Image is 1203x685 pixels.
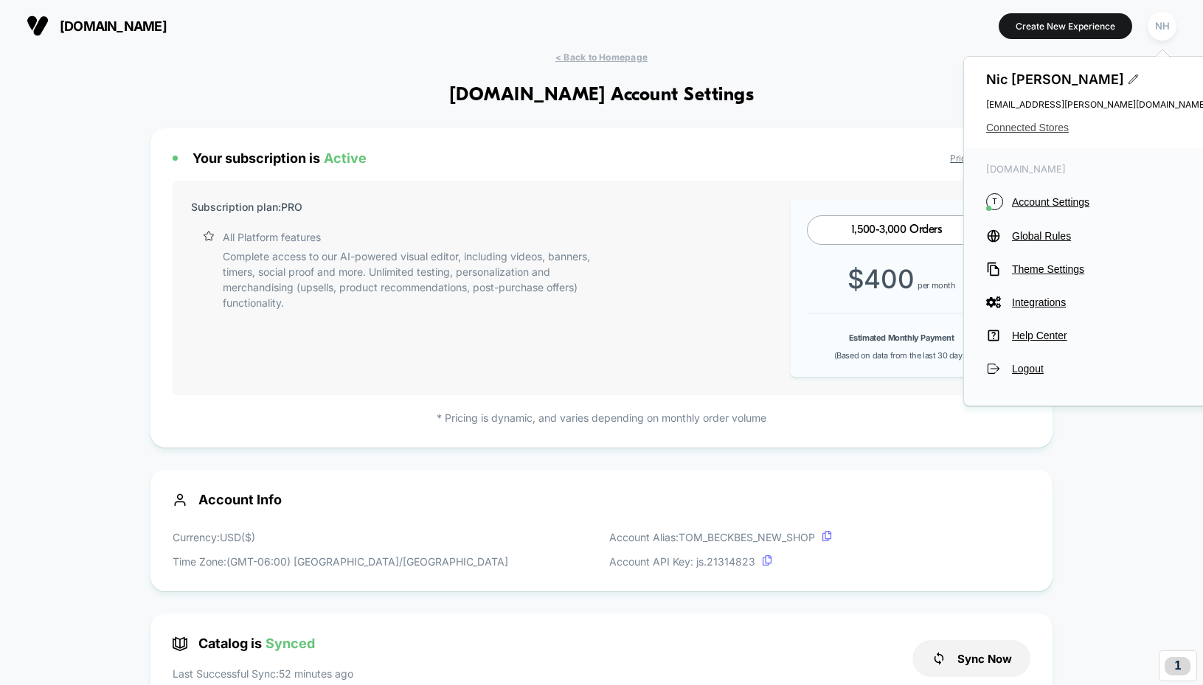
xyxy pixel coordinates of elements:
[173,554,508,569] p: Time Zone: (GMT-06:00) [GEOGRAPHIC_DATA]/[GEOGRAPHIC_DATA]
[173,636,315,651] span: Catalog is
[449,85,754,106] h1: [DOMAIN_NAME] Account Settings
[849,333,954,343] b: Estimated Monthly Payment
[918,280,955,291] span: per month
[266,636,315,651] span: Synced
[173,410,1030,425] p: * Pricing is dynamic, and varies depending on monthly order volume
[223,229,321,245] p: All Platform features
[609,554,832,569] p: Account API Key: js. 21314823
[60,18,167,34] span: [DOMAIN_NAME]
[324,150,367,166] span: Active
[173,492,1030,507] span: Account Info
[27,15,49,37] img: Visually logo
[223,248,594,310] p: Complete access to our AI-powered visual editor, including videos, banners, timers, social proof ...
[191,199,302,215] p: Subscription plan: PRO
[824,223,968,237] div: 1,500-3,000 Orders
[912,640,1030,677] button: Sync Now
[999,13,1132,39] button: Create New Experience
[986,193,1003,210] i: T
[22,14,171,38] button: [DOMAIN_NAME]
[173,529,508,545] p: Currency: USD ( $ )
[1143,11,1181,41] button: NH
[1148,12,1176,41] div: NH
[193,150,367,166] span: Your subscription is
[609,529,832,545] p: Account Alias: TOM_BECKBES_NEW_SHOP
[555,52,648,63] span: < Back to Homepage
[173,666,353,681] p: Last Successful Sync: 52 minutes ago
[834,350,969,361] span: (Based on data from the last 30 days)
[847,263,914,294] span: $ 400
[950,153,1002,164] a: Pricing Page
